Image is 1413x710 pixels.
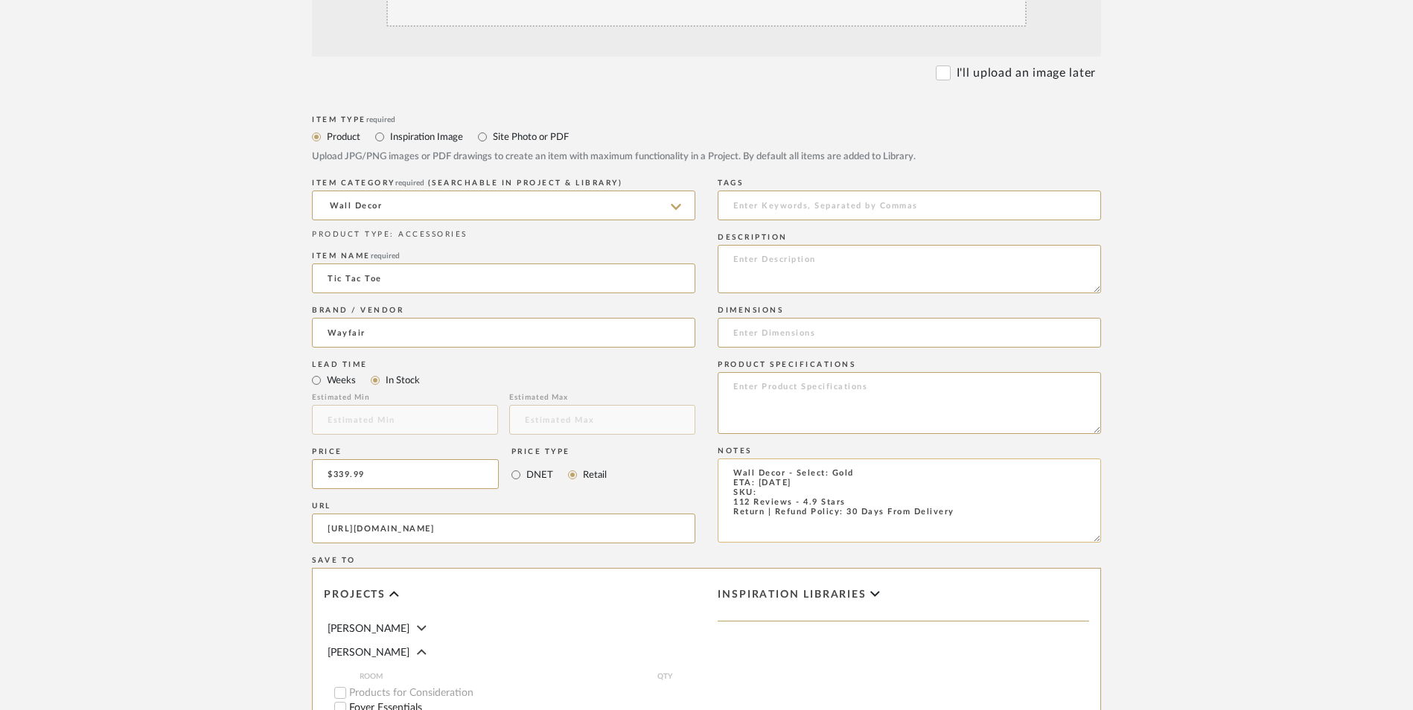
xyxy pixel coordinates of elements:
[957,64,1096,82] label: I'll upload an image later
[312,447,499,456] div: Price
[312,150,1101,164] div: Upload JPG/PNG images or PDF drawings to create an item with maximum functionality in a Project. ...
[312,556,1101,565] div: Save To
[312,360,695,369] div: Lead Time
[581,467,607,483] label: Retail
[718,233,1101,242] div: Description
[718,306,1101,315] div: Dimensions
[312,229,695,240] div: PRODUCT TYPE
[718,318,1101,348] input: Enter Dimensions
[509,393,695,402] div: Estimated Max
[312,393,498,402] div: Estimated Min
[312,459,499,489] input: Enter DNET Price
[312,127,1101,146] mat-radio-group: Select item type
[384,372,420,388] label: In Stock
[312,252,695,260] div: Item name
[312,263,695,293] input: Enter Name
[312,115,1101,124] div: Item Type
[646,671,683,682] span: QTY
[312,179,695,188] div: ITEM CATEGORY
[325,372,356,388] label: Weeks
[509,405,695,435] input: Estimated Max
[718,191,1101,220] input: Enter Keywords, Separated by Commas
[371,252,400,260] span: required
[328,647,409,658] span: [PERSON_NAME]
[511,447,607,456] div: Price Type
[389,129,463,145] label: Inspiration Image
[525,467,553,483] label: DNET
[324,589,386,601] span: Projects
[328,624,409,634] span: [PERSON_NAME]
[718,589,867,601] span: Inspiration libraries
[395,179,424,187] span: required
[312,405,498,435] input: Estimated Min
[360,671,646,682] span: ROOM
[312,514,695,543] input: Enter URL
[312,191,695,220] input: Type a category to search and select
[511,459,607,489] mat-radio-group: Select price type
[491,129,569,145] label: Site Photo or PDF
[366,116,395,124] span: required
[312,306,695,315] div: Brand / Vendor
[312,371,695,389] mat-radio-group: Select item type
[718,447,1101,455] div: Notes
[312,502,695,511] div: URL
[718,360,1101,369] div: Product Specifications
[428,179,623,187] span: (Searchable in Project & Library)
[718,179,1101,188] div: Tags
[312,318,695,348] input: Unknown
[390,231,468,238] span: : ACCESSORIES
[325,129,360,145] label: Product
